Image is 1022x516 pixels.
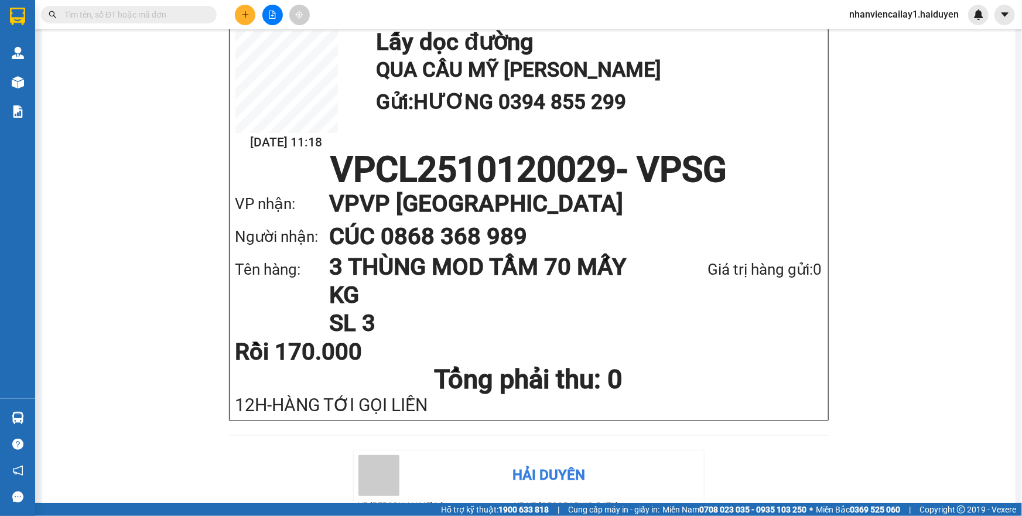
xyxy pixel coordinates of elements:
span: Miền Nam [662,503,806,516]
h1: 3 THÙNG MOD TẦM 70 MẤY KG [329,253,646,309]
strong: 0369 525 060 [850,505,900,514]
input: Tìm tên, số ĐT hoặc mã đơn [64,8,203,21]
button: plus [235,5,255,25]
span: ⚪️ [809,507,813,512]
div: VP nhận: [235,192,329,216]
h1: CÚC 0868 368 989 [329,220,799,253]
strong: 0708 023 035 - 0935 103 250 [699,505,806,514]
button: aim [289,5,310,25]
span: file-add [268,11,276,19]
span: aim [295,11,303,19]
button: caret-down [994,5,1015,25]
img: warehouse-icon [12,47,24,59]
h1: Lấy dọc đường [376,30,816,54]
td: [DOMAIN_NAME] [148,36,275,53]
div: Rồi 170.000 [235,340,429,364]
li: VP [PERSON_NAME] Lậy [358,499,515,512]
h1: Gửi: HƯƠNG 0394 855 299 [376,86,816,118]
img: logo-vxr [10,8,25,25]
li: VP VP [GEOGRAPHIC_DATA] [514,499,671,512]
button: file-add [262,5,283,25]
span: message [12,491,23,503]
span: Cung cấp máy in - giấy in: [568,503,659,516]
div: Người nhận: [235,225,329,249]
span: search [49,11,57,19]
img: icon-new-feature [973,9,984,20]
span: plus [241,11,249,19]
span: | [558,503,559,516]
div: Giá trị hàng gửi: 0 [646,258,822,282]
div: Hải Duyên [513,464,586,487]
h1: VP VP [GEOGRAPHIC_DATA] [329,187,799,220]
img: warehouse-icon [12,76,24,88]
div: 12H-HÀNG TỚI GỌI LIỀN [235,395,822,415]
td: Hải Duyên [6,36,148,53]
h1: VPCL2510120029 - VPSG [235,152,822,187]
img: warehouse-icon [12,412,24,424]
h2: [DATE] 11:18 [235,133,338,152]
span: copyright [957,505,965,514]
span: | [909,503,911,516]
span: Miền Bắc [816,503,900,516]
h1: SL 3 [329,309,646,337]
span: question-circle [12,439,23,450]
span: nhanviencailay1.haiduyen [840,7,968,22]
img: solution-icon [12,105,24,118]
span: notification [12,465,23,476]
span: Hỗ trợ kỹ thuật: [441,503,549,516]
h2: QUA CẦU MỸ [PERSON_NAME] [376,54,816,86]
strong: 1900 633 818 [498,505,549,514]
div: HẢI DUYÊN CAI LẬY-thuc tập [151,2,271,26]
span: caret-down [1000,9,1010,20]
h1: Tổng phải thu: 0 [235,364,822,395]
div: Tên hàng: [235,258,329,282]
